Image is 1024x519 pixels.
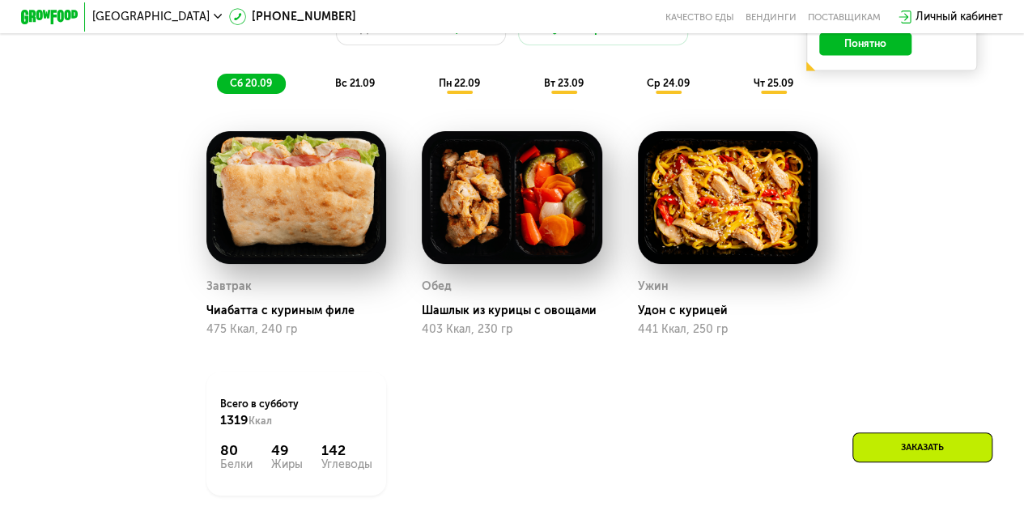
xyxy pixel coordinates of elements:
[321,442,372,459] div: 142
[647,77,690,89] span: ср 24.09
[638,276,669,297] div: Ужин
[92,11,210,23] span: [GEOGRAPHIC_DATA]
[206,304,398,318] div: Чиабатта с куриным филе
[422,323,602,336] div: 403 Ккал, 230 гр
[271,459,303,470] div: Жиры
[808,11,881,23] div: поставщикам
[220,412,249,428] span: 1319
[439,77,480,89] span: пн 22.09
[753,77,792,89] span: чт 25.09
[638,304,830,318] div: Удон с курицей
[543,77,583,89] span: вт 23.09
[819,32,911,55] button: Понятно
[220,459,253,470] div: Белки
[249,415,272,427] span: Ккал
[206,323,387,336] div: 475 Ккал, 240 гр
[746,11,797,23] a: Вендинги
[422,276,452,297] div: Обед
[852,432,992,462] div: Заказать
[916,8,1003,25] div: Личный кабинет
[220,442,253,459] div: 80
[220,397,372,428] div: Всего в субботу
[206,276,252,297] div: Завтрак
[665,11,734,23] a: Качество еды
[422,304,614,318] div: Шашлык из курицы с овощами
[230,77,272,89] span: сб 20.09
[229,8,356,25] a: [PHONE_NUMBER]
[335,77,375,89] span: вс 21.09
[271,442,303,459] div: 49
[638,323,818,336] div: 441 Ккал, 250 гр
[321,459,372,470] div: Углеводы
